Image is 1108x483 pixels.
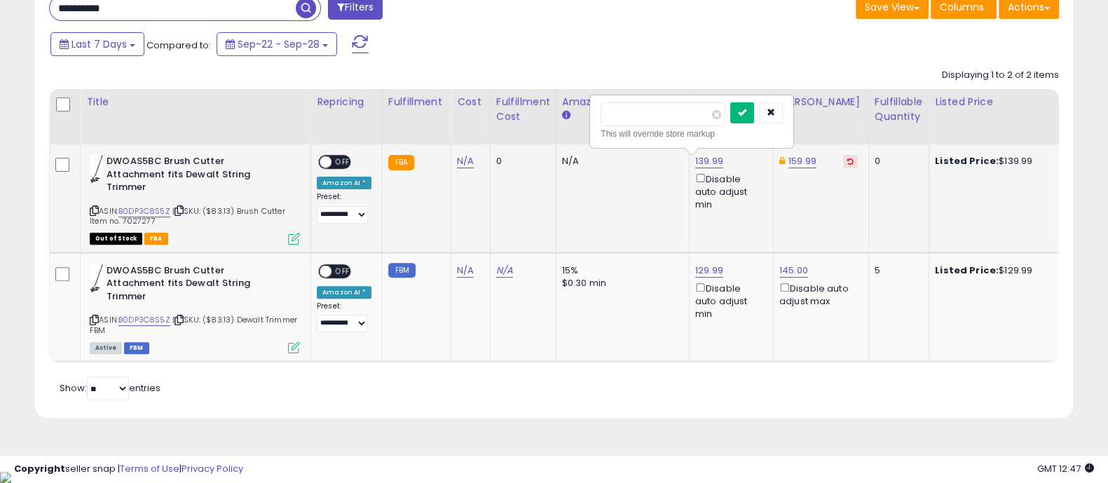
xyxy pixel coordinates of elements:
div: ASIN: [90,155,300,243]
div: $139.99 [935,155,1051,168]
div: Cost [457,95,484,109]
small: FBM [388,263,416,278]
div: [PERSON_NAME] [779,95,863,109]
button: Sep-22 - Sep-28 [217,32,337,56]
div: Fulfillment Cost [496,95,550,124]
strong: Copyright [14,462,65,475]
div: Displaying 1 to 2 of 2 items [942,69,1059,82]
span: OFF [331,156,354,168]
span: OFF [331,265,354,277]
span: All listings currently available for purchase on Amazon [90,342,122,354]
img: 41nCQAB+T-L._SL40_.jpg [90,264,103,292]
div: Listed Price [935,95,1056,109]
div: N/A [562,155,678,168]
div: Fulfillment [388,95,445,109]
div: Preset: [317,301,371,332]
span: Compared to: [146,39,211,52]
span: All listings that are currently out of stock and unavailable for purchase on Amazon [90,233,142,245]
span: | SKU: ($83.13) Dewalt Trimmer FBM [90,314,297,335]
div: Disable auto adjust min [695,171,762,211]
div: Amazon AI * [317,177,371,189]
b: Listed Price: [935,264,999,277]
div: Disable auto adjust max [779,280,858,308]
a: 145.00 [779,264,808,278]
div: Disable auto adjust min [695,280,762,320]
span: FBM [124,342,149,354]
div: This will override store markup [601,127,783,141]
div: Fulfillable Quantity [875,95,923,124]
a: Terms of Use [120,462,179,475]
div: Amazon AI * [317,286,371,299]
a: Privacy Policy [182,462,243,475]
div: 0 [875,155,918,168]
small: FBA [388,155,414,170]
div: Title [86,95,305,109]
div: Amazon Fees [562,95,683,109]
div: Repricing [317,95,376,109]
a: N/A [457,154,474,168]
span: Show: entries [60,381,160,395]
div: Preset: [317,192,371,223]
a: 139.99 [695,154,723,168]
div: ASIN: [90,264,300,353]
button: Last 7 Days [50,32,144,56]
div: $0.30 min [562,277,678,290]
div: 15% [562,264,678,277]
div: 5 [875,264,918,277]
b: Listed Price: [935,154,999,168]
span: FBA [144,233,168,245]
div: seller snap | | [14,463,243,476]
b: DWOAS5BC Brush Cutter Attachment fits Dewalt String Trimmer [107,264,277,307]
a: 129.99 [695,264,723,278]
span: Last 7 Days [71,37,127,51]
a: 159.99 [788,154,816,168]
a: N/A [496,264,513,278]
a: B0DP3C8S5Z [118,205,170,217]
img: 41nCQAB+T-L._SL40_.jpg [90,155,103,183]
a: B0DP3C8S5Z [118,314,170,326]
div: $129.99 [935,264,1051,277]
b: DWOAS5BC Brush Cutter Attachment fits Dewalt String Trimmer [107,155,277,198]
span: Sep-22 - Sep-28 [238,37,320,51]
small: Amazon Fees. [562,109,570,122]
span: | SKU: ($83.13) Brush Cutter Item no. 7027277 [90,205,285,226]
a: N/A [457,264,474,278]
span: 2025-10-6 12:47 GMT [1037,462,1094,475]
div: 0 [496,155,545,168]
